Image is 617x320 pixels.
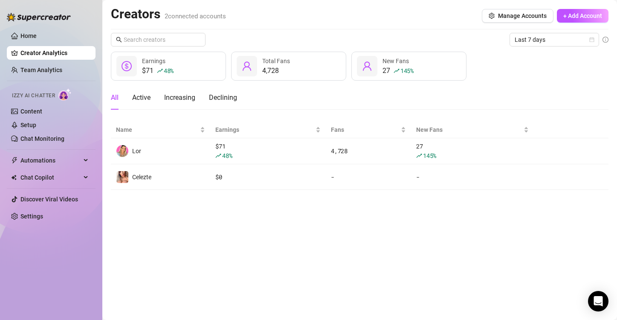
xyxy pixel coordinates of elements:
span: Name [116,125,198,134]
h2: Creators [111,6,226,22]
img: Celezte [116,171,128,183]
span: New Fans [382,58,409,64]
span: Manage Accounts [498,12,547,19]
span: rise [215,153,221,159]
span: 48 % [222,151,232,160]
div: Open Intercom Messenger [588,291,608,311]
div: 4,728 [262,66,290,76]
button: + Add Account [557,9,608,23]
span: 145 % [400,67,414,75]
a: Discover Viral Videos [20,196,78,203]
span: Total Fans [262,58,290,64]
th: Name [111,122,210,138]
span: 2 connected accounts [165,12,226,20]
div: $ 0 [215,172,321,182]
div: - [331,172,406,182]
span: Earnings [215,125,314,134]
div: $ 71 [215,142,321,160]
span: rise [394,68,400,74]
a: Home [20,32,37,39]
a: Creator Analytics [20,46,89,60]
div: Increasing [164,93,195,103]
span: 145 % [423,151,436,160]
span: search [116,37,122,43]
th: Earnings [210,122,326,138]
img: Chat Copilot [11,175,17,180]
span: New Fans [416,125,522,134]
a: Setup [20,122,36,128]
div: 27 [382,66,414,76]
th: Fans [326,122,411,138]
span: dollar-circle [122,61,132,71]
span: Lor [132,148,141,154]
span: Earnings [142,58,165,64]
span: rise [416,153,422,159]
div: - [416,172,529,182]
span: thunderbolt [11,157,18,164]
span: Izzy AI Chatter [12,92,55,100]
a: Settings [20,213,43,220]
span: Celezte [132,174,151,180]
span: Chat Copilot [20,171,81,184]
span: Automations [20,154,81,167]
span: info-circle [603,37,608,43]
span: user [242,61,252,71]
img: Lor [116,145,128,157]
th: New Fans [411,122,534,138]
div: All [111,93,119,103]
button: Manage Accounts [482,9,553,23]
span: setting [489,13,495,19]
div: Declining [209,93,237,103]
div: 4,728 [331,146,406,156]
span: + Add Account [563,12,602,19]
span: rise [157,68,163,74]
a: Team Analytics [20,67,62,73]
span: Last 7 days [515,33,594,46]
a: Chat Monitoring [20,135,64,142]
div: Active [132,93,151,103]
img: AI Chatter [58,88,72,101]
span: 48 % [164,67,174,75]
span: Fans [331,125,399,134]
div: 27 [416,142,529,160]
img: logo-BBDzfeDw.svg [7,13,71,21]
div: $71 [142,66,174,76]
a: Content [20,108,42,115]
input: Search creators [124,35,194,44]
span: user [362,61,372,71]
span: calendar [589,37,594,42]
